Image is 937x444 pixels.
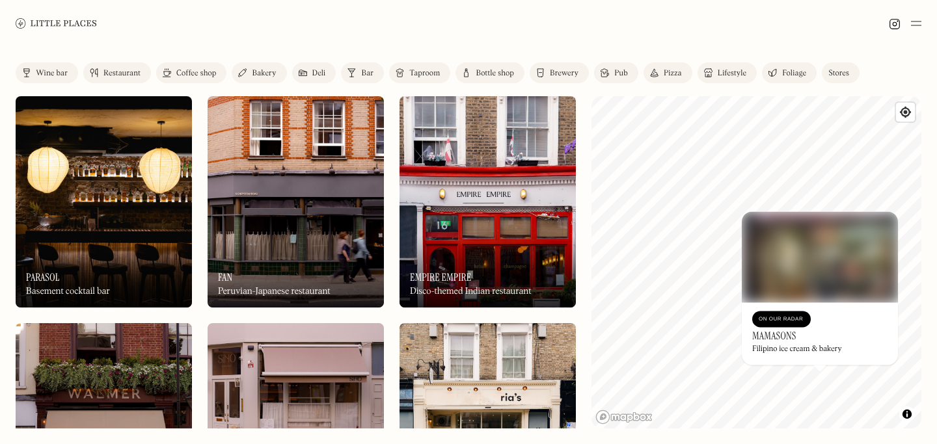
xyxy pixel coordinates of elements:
[16,62,78,83] a: Wine bar
[410,286,531,297] div: Disco-themed Indian restaurant
[218,271,232,283] h3: Fan
[828,70,849,77] div: Stores
[176,70,216,77] div: Coffee shop
[594,62,638,83] a: Pub
[782,70,806,77] div: Foliage
[103,70,141,77] div: Restaurant
[409,70,440,77] div: Taproom
[26,286,110,297] div: Basement cocktail bar
[752,330,796,342] h3: Mamasons
[742,211,898,365] a: MamasonsMamasonsOn Our RadarMamasonsFilipino ice cream & bakery
[644,62,692,83] a: Pizza
[476,70,514,77] div: Bottle shop
[312,70,326,77] div: Deli
[698,62,757,83] a: Lifestyle
[899,406,915,422] button: Toggle attribution
[208,96,384,307] img: Fan
[83,62,151,83] a: Restaurant
[455,62,524,83] a: Bottle shop
[762,62,817,83] a: Foliage
[550,70,578,77] div: Brewery
[664,70,682,77] div: Pizza
[759,313,804,326] div: On Our Radar
[218,286,331,297] div: Peruvian-Japanese restaurant
[410,271,471,283] h3: Empire Empire
[742,211,898,302] img: Mamasons
[26,271,60,283] h3: Parasol
[292,62,336,83] a: Deli
[400,96,576,307] a: Empire EmpireEmpire EmpireEmpire EmpireDisco-themed Indian restaurant
[822,62,860,83] a: Stores
[530,62,589,83] a: Brewery
[156,62,226,83] a: Coffee shop
[591,96,921,428] canvas: Map
[341,62,384,83] a: Bar
[718,70,746,77] div: Lifestyle
[232,62,286,83] a: Bakery
[595,410,653,424] a: Mapbox homepage
[361,70,373,77] div: Bar
[400,96,576,307] img: Empire Empire
[614,70,628,77] div: Pub
[16,96,192,307] a: ParasolParasolParasolBasement cocktail bar
[896,103,915,122] button: Find my location
[208,96,384,307] a: FanFanFanPeruvian-Japanese restaurant
[389,62,450,83] a: Taproom
[903,407,911,421] span: Toggle attribution
[16,96,192,307] img: Parasol
[252,70,276,77] div: Bakery
[752,345,842,354] div: Filipino ice cream & bakery
[36,70,68,77] div: Wine bar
